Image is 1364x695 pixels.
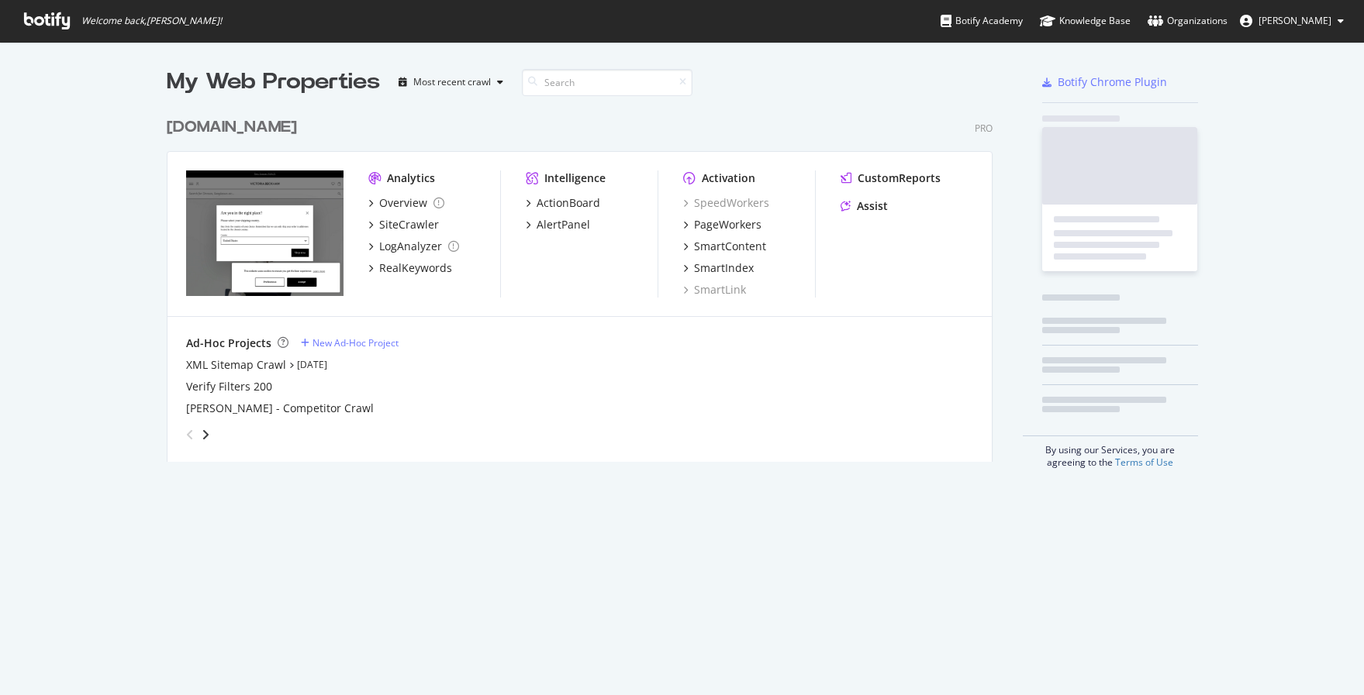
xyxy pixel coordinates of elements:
div: SmartContent [694,239,766,254]
a: Terms of Use [1115,456,1173,469]
div: Activation [702,170,755,186]
a: LogAnalyzer [368,239,459,254]
div: CustomReports [858,170,941,186]
a: Assist [841,198,888,214]
div: LogAnalyzer [379,239,442,254]
div: angle-left [180,422,200,447]
div: grid [167,98,1005,462]
a: SmartLink [683,282,746,298]
div: Organizations [1148,13,1228,29]
a: [PERSON_NAME] - Competitor Crawl [186,401,374,416]
a: PageWorkers [683,217,761,232]
div: angle-right [200,427,211,442]
a: Verify Filters 200 [186,379,272,394]
a: Botify Chrome Plugin [1042,74,1167,90]
div: Assist [857,198,888,214]
a: SmartContent [683,239,766,254]
a: New Ad-Hoc Project [301,336,399,349]
div: By using our Services, you are agreeing to the [1023,435,1198,469]
a: SpeedWorkers [683,195,769,211]
a: SmartIndex [683,260,754,276]
div: My Web Properties [167,67,380,98]
a: ActionBoard [526,195,600,211]
div: PageWorkers [694,217,761,232]
span: Welcome back, [PERSON_NAME] ! [81,15,222,27]
a: SiteCrawler [368,217,439,232]
button: Most recent crawl [392,70,509,95]
a: [DOMAIN_NAME] [167,116,303,139]
a: [DATE] [297,358,327,371]
div: RealKeywords [379,260,452,276]
div: Botify Academy [941,13,1023,29]
button: [PERSON_NAME] [1228,9,1356,33]
div: Botify Chrome Plugin [1058,74,1167,90]
div: Pro [975,122,993,135]
span: Lisa Nielsen [1259,14,1331,27]
a: CustomReports [841,170,941,186]
a: Overview [368,195,444,211]
img: www.victoriabeckham.com [186,170,344,296]
a: XML Sitemap Crawl [186,357,286,373]
a: RealKeywords [368,260,452,276]
div: Most recent crawl [413,77,491,87]
div: Ad-Hoc Projects [186,335,271,351]
div: [DOMAIN_NAME] [167,116,297,139]
div: SiteCrawler [379,217,439,232]
div: AlertPanel [537,217,590,232]
div: SmartIndex [694,260,754,276]
div: Knowledge Base [1040,13,1131,29]
div: Overview [379,195,427,211]
div: Analytics [387,170,435,186]
div: New Ad-Hoc Project [313,336,399,349]
div: ActionBoard [537,195,600,211]
div: Intelligence [544,170,606,186]
a: AlertPanel [526,217,590,232]
input: Search [522,69,692,96]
